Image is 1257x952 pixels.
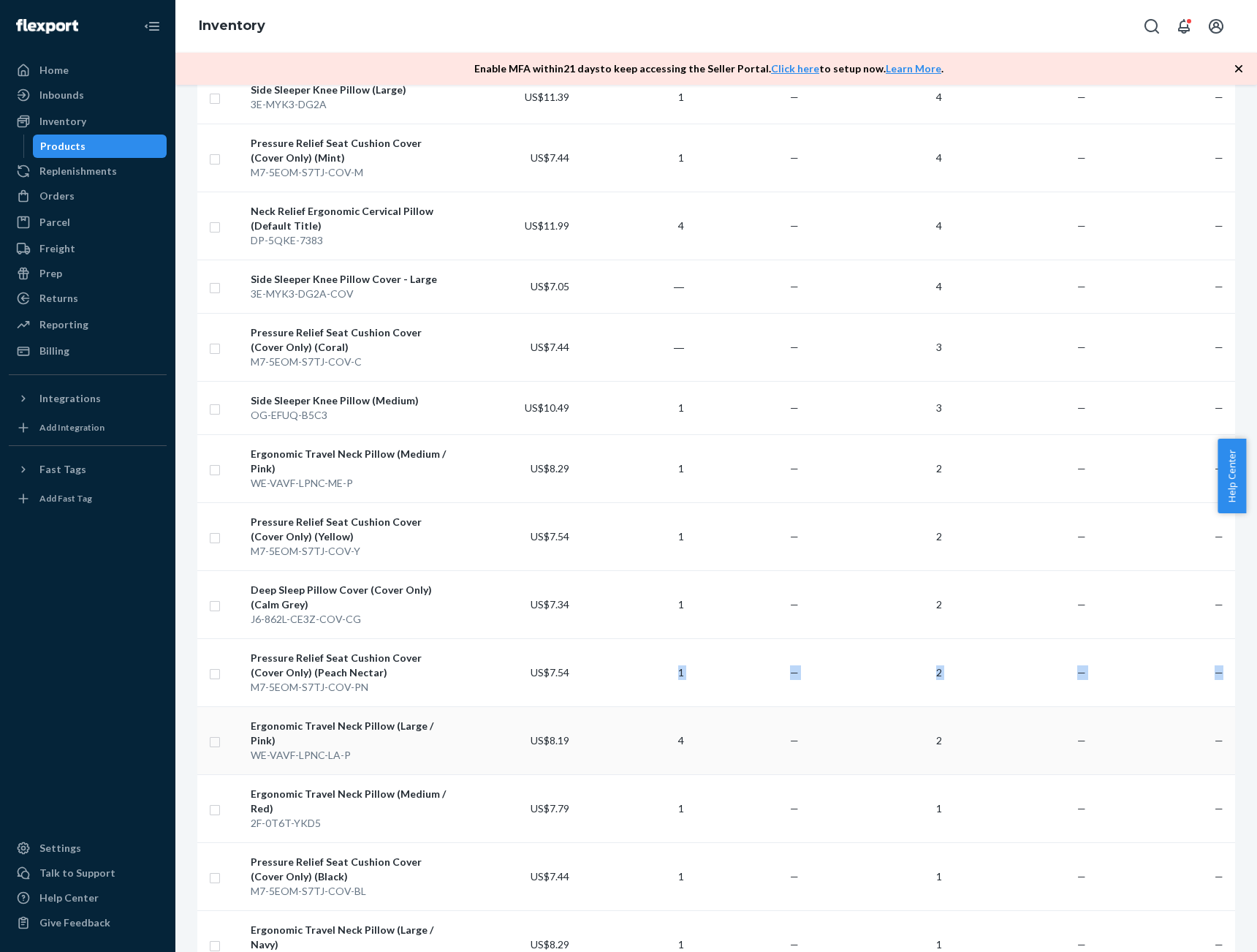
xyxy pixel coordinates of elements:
[39,215,70,230] div: Parcel
[1077,598,1086,611] span: —
[251,816,454,831] div: 2F-0T6T-YKD5
[39,891,99,905] div: Help Center
[531,151,569,164] span: US$7.44
[1201,12,1231,41] button: Open account menu
[251,612,454,627] div: J6-862L-CE3Z-COV-CG
[251,583,454,612] div: Deep Sleep Pillow Cover (Cover Only) (Calm Grey)
[251,447,454,476] div: Ergonomic Travel Neck Pillow (Medium / Pink)
[1077,802,1086,815] span: —
[1215,666,1223,679] span: —
[187,5,277,48] ol: breadcrumbs
[39,317,88,332] div: Reporting
[575,434,690,502] td: 1
[790,219,799,232] span: —
[531,462,569,475] span: US$8.29
[9,339,167,363] a: Billing
[1215,91,1223,103] span: —
[575,842,690,910] td: 1
[575,774,690,842] td: 1
[805,638,948,706] td: 2
[9,416,167,439] a: Add Integration
[1169,12,1199,41] button: Open notifications
[251,923,454,952] div: Ergonomic Travel Neck Pillow (Large / Navy)
[39,492,92,505] div: Add Fast Tag
[9,458,167,481] button: Fast Tags
[790,462,799,475] span: —
[199,18,265,34] a: Inventory
[251,272,454,287] div: Side Sleeper Knee Pillow Cover - Large
[251,719,454,748] div: Ergonomic Travel Neck Pillow (Large / Pink)
[1215,341,1223,353] span: —
[531,666,569,679] span: US$7.54
[251,748,454,763] div: WE-VAVF-LPNC-LA-P
[251,136,454,165] div: Pressure Relief Seat Cushion Cover (Cover Only) (Mint)
[886,62,941,75] a: Learn More
[531,802,569,815] span: US$7.79
[575,124,690,192] td: 1
[39,291,78,306] div: Returns
[790,151,799,164] span: —
[790,870,799,883] span: —
[1215,219,1223,232] span: —
[1215,734,1223,747] span: —
[9,58,167,82] a: Home
[1215,870,1223,883] span: —
[251,233,454,248] div: DP-5QKE-7383
[790,341,799,353] span: —
[1077,91,1086,103] span: —
[251,651,454,680] div: Pressure Relief Seat Cushion Cover (Cover Only) (Peach Nectar)
[251,476,454,491] div: WE-VAVF-LPNC-ME-P
[531,341,569,353] span: US$7.44
[251,408,454,423] div: OG-EFUQ-B5C3
[39,266,62,281] div: Prep
[251,855,454,884] div: Pressure Relief Seat Cushion Cover (Cover Only) (Black)
[251,355,454,369] div: M7-5EOM-S7TJ-COV-C
[1215,462,1223,475] span: —
[575,502,690,570] td: 1
[251,515,454,544] div: Pressure Relief Seat Cushion Cover (Cover Only) (Yellow)
[531,598,569,611] span: US$7.34
[1215,598,1223,611] span: —
[525,91,569,103] span: US$11.39
[39,63,69,78] div: Home
[9,110,167,133] a: Inventory
[575,570,690,638] td: 1
[251,393,454,408] div: Side Sleeper Knee Pillow (Medium)
[251,680,454,695] div: M7-5EOM-S7TJ-COV-PN
[575,192,690,260] td: 4
[805,706,948,774] td: 2
[1077,530,1086,543] span: —
[9,211,167,234] a: Parcel
[1215,151,1223,164] span: —
[39,164,117,178] div: Replenishments
[1137,12,1166,41] button: Open Search Box
[9,387,167,410] button: Integrations
[251,97,454,112] div: 3E-MYK3-DG2A
[805,774,948,842] td: 1
[1077,734,1086,747] span: —
[805,381,948,434] td: 3
[1215,938,1223,951] span: —
[1077,151,1086,164] span: —
[1077,341,1086,353] span: —
[531,734,569,747] span: US$8.19
[790,401,799,414] span: —
[771,62,819,75] a: Click here
[575,70,690,124] td: 1
[805,70,948,124] td: 4
[575,313,690,381] td: ―
[1077,870,1086,883] span: —
[9,83,167,107] a: Inbounds
[531,280,569,292] span: US$7.05
[790,938,799,951] span: —
[805,192,948,260] td: 4
[9,237,167,260] a: Freight
[9,487,167,510] a: Add Fast Tag
[531,938,569,951] span: US$8.29
[251,884,454,899] div: M7-5EOM-S7TJ-COV-BL
[1077,462,1086,475] span: —
[1077,219,1086,232] span: —
[33,135,167,158] a: Products
[9,911,167,934] button: Give Feedback
[575,706,690,774] td: 4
